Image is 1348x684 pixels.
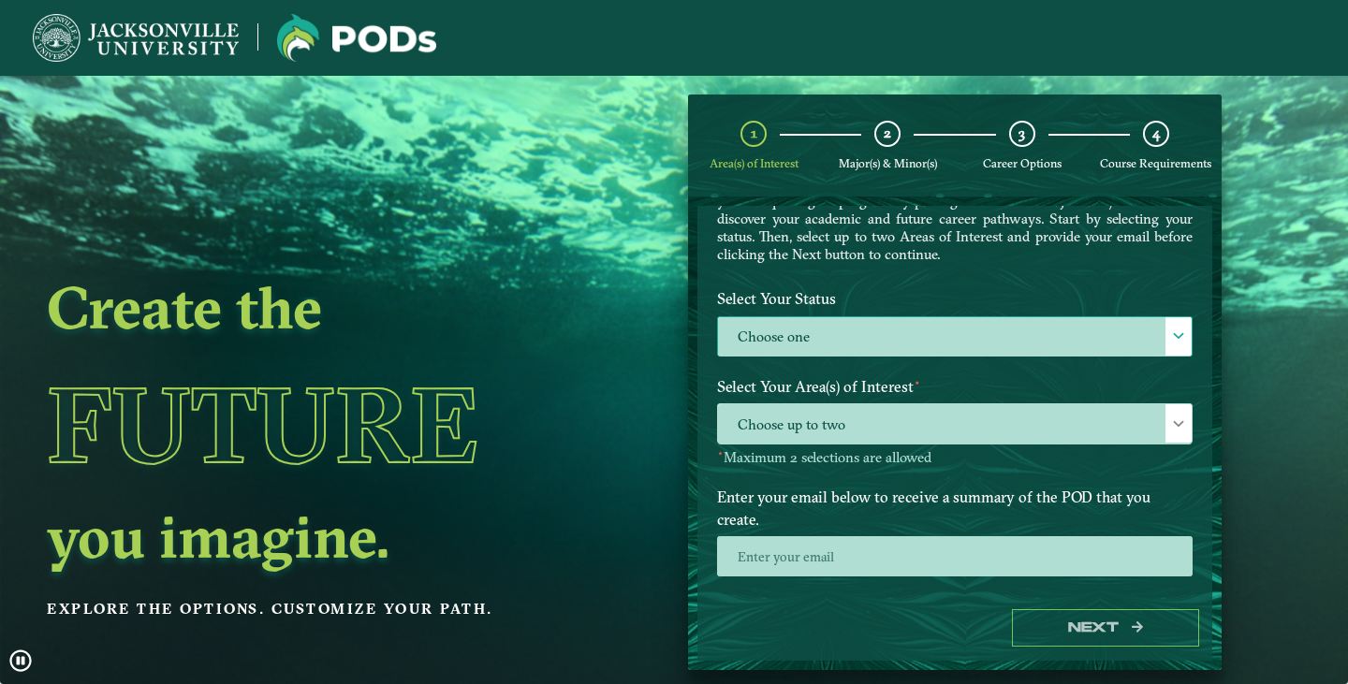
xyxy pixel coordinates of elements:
input: Enter your email [717,536,1193,576]
img: Jacksonville University logo [33,14,239,62]
span: Course Requirements [1100,156,1211,170]
span: Choose up to two [718,404,1192,444]
label: Select Your Status [703,282,1207,316]
span: 3 [1018,124,1025,142]
span: Area(s) of Interest [710,156,799,170]
button: Next [1012,609,1199,648]
h2: Create the [47,281,560,333]
p: Maximum 2 selections are allowed [717,449,1193,467]
label: Enter your email below to receive a summary of the POD that you create. [703,479,1207,536]
span: 2 [884,124,891,142]
img: Jacksonville University logo [277,14,436,62]
sup: ⋆ [717,446,724,459]
span: Major(s) & Minor(s) [839,156,937,170]
span: Career Options [983,156,1062,170]
h1: Future [47,340,560,510]
span: 4 [1152,124,1160,142]
h2: you imagine. [47,510,560,562]
label: Choose one [718,317,1192,357]
p: [GEOGRAPHIC_DATA] offers you the freedom to pursue your passions and the flexibility to customize... [717,156,1193,263]
sup: ⋆ [914,375,921,389]
span: 1 [751,124,757,142]
label: Select Your Area(s) of Interest [703,370,1207,404]
p: Explore the options. Customize your path. [47,595,560,623]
